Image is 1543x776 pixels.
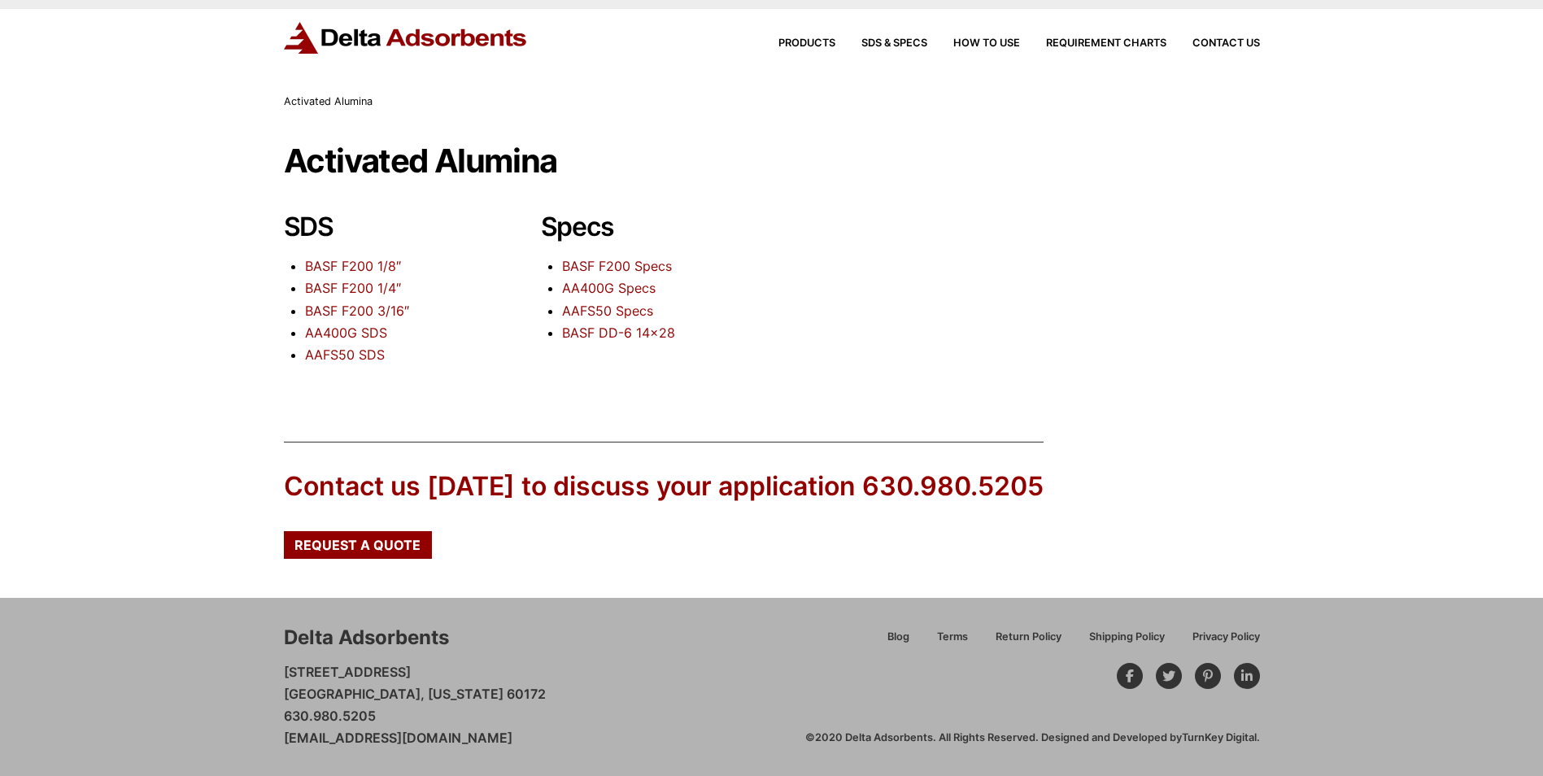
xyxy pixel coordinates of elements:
[1046,38,1166,49] span: Requirement Charts
[284,95,373,107] span: Activated Alumina
[284,469,1044,505] div: Contact us [DATE] to discuss your application 630.980.5205
[805,730,1260,745] div: ©2020 Delta Adsorbents. All Rights Reserved. Designed and Developed by .
[284,624,449,652] div: Delta Adsorbents
[1020,38,1166,49] a: Requirement Charts
[887,632,909,643] span: Blog
[1192,632,1260,643] span: Privacy Policy
[1182,731,1257,743] a: TurnKey Digital
[982,628,1075,656] a: Return Policy
[562,280,656,296] a: AA400G Specs
[1179,628,1260,656] a: Privacy Policy
[294,538,421,551] span: Request a Quote
[923,628,982,656] a: Terms
[996,632,1061,643] span: Return Policy
[541,211,746,242] h2: Specs
[1166,38,1260,49] a: Contact Us
[284,143,1260,179] h1: Activated Alumina
[835,38,927,49] a: SDS & SPECS
[953,38,1020,49] span: How to Use
[752,38,835,49] a: Products
[284,730,512,746] a: [EMAIL_ADDRESS][DOMAIN_NAME]
[861,38,927,49] span: SDS & SPECS
[1192,38,1260,49] span: Contact Us
[305,258,401,274] a: BASF F200 1/8″
[284,22,528,54] img: Delta Adsorbents
[562,258,672,274] a: BASF F200 Specs
[562,303,653,319] a: AAFS50 Specs
[305,303,409,319] a: BASF F200 3/16″
[284,211,489,242] h2: SDS
[874,628,923,656] a: Blog
[562,325,675,341] a: BASF DD-6 14×28
[1089,632,1165,643] span: Shipping Policy
[305,347,385,363] a: AAFS50 SDS
[937,632,968,643] span: Terms
[284,531,432,559] a: Request a Quote
[927,38,1020,49] a: How to Use
[778,38,835,49] span: Products
[284,661,546,750] p: [STREET_ADDRESS] [GEOGRAPHIC_DATA], [US_STATE] 60172 630.980.5205
[305,280,401,296] a: BASF F200 1/4″
[305,325,387,341] a: AA400G SDS
[1075,628,1179,656] a: Shipping Policy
